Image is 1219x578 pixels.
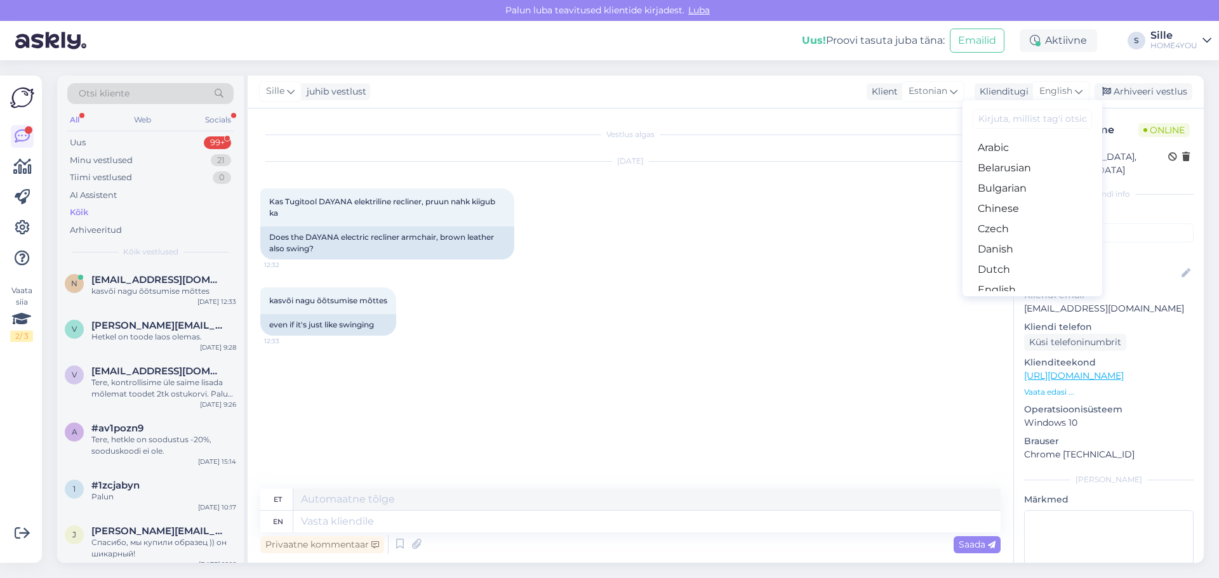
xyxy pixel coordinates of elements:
[1150,41,1197,51] div: HOME4YOU
[70,171,132,184] div: Tiimi vestlused
[260,227,514,259] div: Does the DAYANA electric recliner armchair, brown leather also swing?
[802,34,826,46] b: Uus!
[963,178,1102,199] a: Bulgarian
[1024,188,1194,200] div: Kliendi info
[197,297,236,306] div: [DATE] 12:33
[91,434,236,457] div: Tere, hetkle on soodustus -20%, sooduskoodi ei ole.
[1095,83,1192,100] div: Arhiveeri vestlus
[91,537,236,560] div: Спасибо, мы купили образец )) он шикарный!
[274,489,282,510] div: et
[91,377,236,400] div: Tere, kontrollisime üle saime lisada mõlemat toodet 2tk ostukorvi. Palun tehke arvutile restart. ...
[1024,247,1194,261] p: Kliendi nimi
[91,331,236,343] div: Hetkel on toode laos olemas.
[867,85,898,98] div: Klient
[91,274,223,286] span: neemsalu.neemsalu@gmail.com
[1128,32,1145,49] div: S
[959,539,996,550] span: Saada
[70,206,88,219] div: Kõik
[199,560,236,569] div: [DATE] 18:16
[975,85,1029,98] div: Klienditugi
[1024,474,1194,485] div: [PERSON_NAME]
[72,324,77,334] span: v
[1150,30,1211,51] a: SilleHOME4YOU
[91,525,223,537] span: jelena.sein@mail.ee
[10,285,33,342] div: Vaata siia
[198,502,236,512] div: [DATE] 10:17
[79,87,130,100] span: Otsi kliente
[200,400,236,409] div: [DATE] 9:26
[10,331,33,342] div: 2 / 3
[269,296,387,305] span: kasvõi nagu õõtsumise mõttes
[684,4,714,16] span: Luba
[91,480,140,491] span: #1zcjabyn
[802,33,945,48] div: Proovi tasuta juba täna:
[198,457,236,466] div: [DATE] 15:14
[1024,416,1194,430] p: Windows 10
[260,536,384,553] div: Privaatne kommentaar
[200,343,236,352] div: [DATE] 9:28
[963,158,1102,178] a: Belarusian
[123,246,178,258] span: Kõik vestlused
[963,219,1102,239] a: Czech
[1024,320,1194,334] p: Kliendi telefon
[70,189,117,202] div: AI Assistent
[72,530,76,539] span: j
[963,138,1102,158] a: Arabic
[91,286,236,297] div: kasvõi nagu õõtsumise mõttes
[273,511,283,532] div: en
[1024,370,1124,381] a: [URL][DOMAIN_NAME]
[1024,448,1194,461] p: Chrome [TECHNICAL_ID]
[91,320,223,331] span: veronika.mahhova@hotmail.com
[1025,266,1179,280] input: Lisa nimi
[973,109,1092,129] input: Kirjuta, millist tag'i otsid
[260,129,1001,140] div: Vestlus algas
[266,84,284,98] span: Sille
[302,85,366,98] div: juhib vestlust
[1024,356,1194,369] p: Klienditeekond
[909,84,947,98] span: Estonian
[1024,493,1194,506] p: Märkmed
[70,224,122,237] div: Arhiveeritud
[70,154,133,167] div: Minu vestlused
[91,423,143,434] span: #av1pozn9
[1020,29,1097,52] div: Aktiivne
[963,259,1102,280] a: Dutch
[91,491,236,502] div: Palun
[67,112,82,128] div: All
[1024,334,1126,351] div: Küsi telefoninumbrit
[204,136,231,149] div: 99+
[91,365,223,377] span: veronichka3@icloud.com
[1024,302,1194,315] p: [EMAIL_ADDRESS][DOMAIN_NAME]
[1024,223,1194,242] input: Lisa tag
[264,260,312,270] span: 12:32
[1024,386,1194,398] p: Vaata edasi ...
[264,336,312,346] span: 12:33
[70,136,86,149] div: Uus
[1039,84,1072,98] span: English
[1024,207,1194,221] p: Kliendi tag'id
[1024,289,1194,302] p: Kliendi email
[260,314,396,336] div: even if it's just like swinging
[1138,123,1190,137] span: Online
[1024,403,1194,416] p: Operatsioonisüsteem
[963,280,1102,300] a: English
[269,197,497,218] span: Kas Tugitool DAYANA elektriline recliner, pruun nahk kiigub ka
[963,239,1102,259] a: Danish
[950,29,1004,53] button: Emailid
[10,86,34,110] img: Askly Logo
[71,279,77,288] span: n
[260,155,1001,167] div: [DATE]
[211,154,231,167] div: 21
[72,370,77,379] span: v
[963,199,1102,219] a: Chinese
[213,171,231,184] div: 0
[73,484,76,494] span: 1
[131,112,154,128] div: Web
[72,427,77,437] span: a
[1024,435,1194,448] p: Brauser
[203,112,234,128] div: Socials
[1150,30,1197,41] div: Sille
